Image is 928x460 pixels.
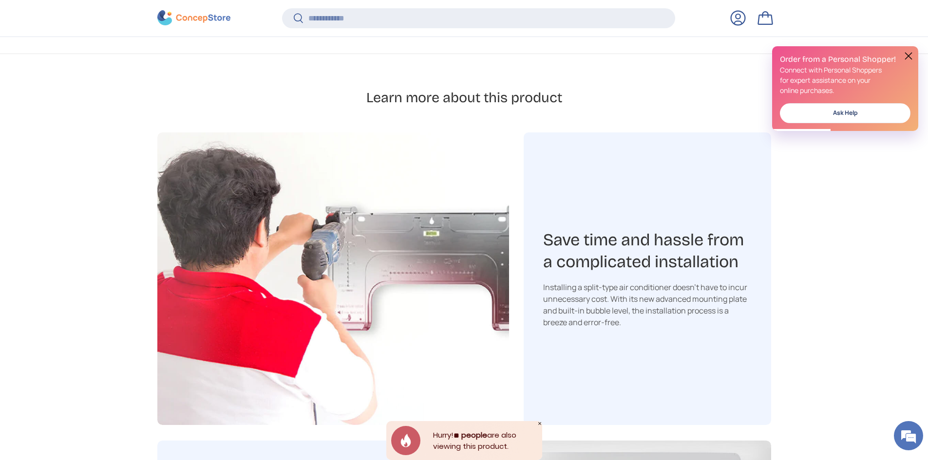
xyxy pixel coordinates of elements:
img: Save time and hassle from a complicated installation [157,132,510,425]
p: Connect with Personal Shoppers for expert assistance on your online purchases. [780,65,910,95]
div: Close [537,421,542,426]
textarea: Type your message and hit 'Enter' [5,266,186,300]
div: Chat with us now [51,55,164,67]
h2: Learn more about this product [366,89,562,107]
span: We're online! [57,123,134,221]
img: ConcepStore [157,11,230,26]
div: Installing a split-type air conditioner doesn't have to incur unnecessary cost. With its new adva... [543,281,752,328]
a: Ask Help [780,103,910,123]
div: Minimize live chat window [160,5,183,28]
h2: Order from a Personal Shopper! [780,54,910,65]
h3: Save time and hassle from a complicated installation [543,229,752,273]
